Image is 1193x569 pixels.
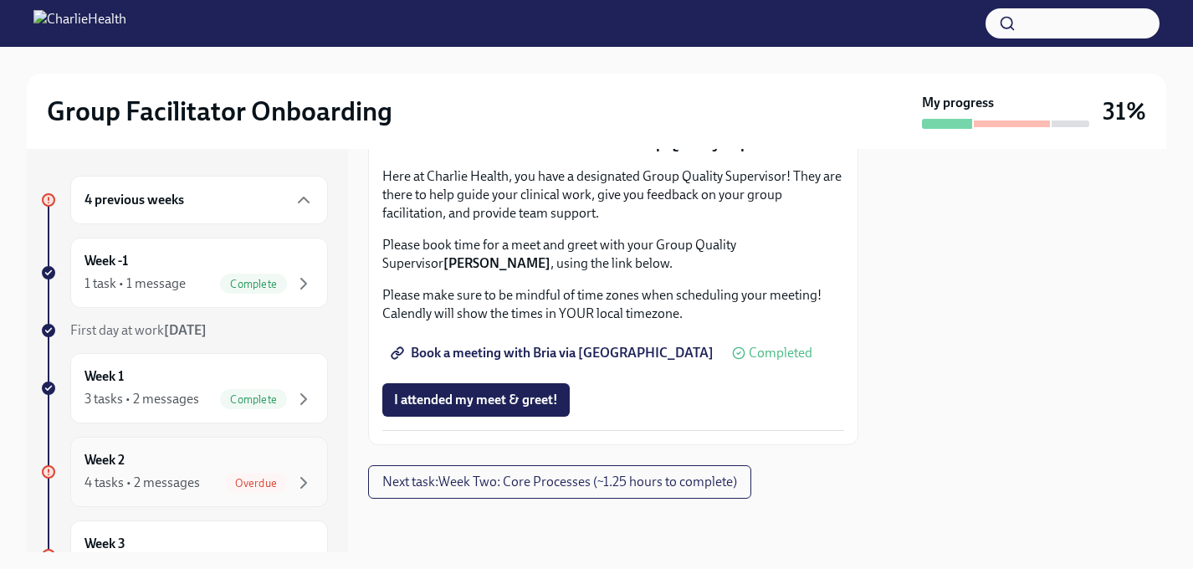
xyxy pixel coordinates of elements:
span: Completed [749,346,812,360]
span: First day at work [70,322,207,338]
a: Week 13 tasks • 2 messagesComplete [40,353,328,423]
p: Please book time for a meet and greet with your Group Quality Supervisor , using the link below. [382,236,844,273]
span: Overdue [225,477,287,490]
div: 4 tasks • 2 messages [84,474,200,492]
p: Here at Charlie Health, you have a designated Group Quality Supervisor! They are there to help gu... [382,167,844,223]
h6: 4 previous weeks [84,191,184,209]
strong: [PERSON_NAME] [443,255,550,271]
div: 3 tasks • 2 messages [84,390,199,408]
h6: Week 3 [84,535,125,553]
button: Next task:Week Two: Core Processes (~1.25 hours to complete) [368,465,751,499]
div: 4 previous weeks [70,176,328,224]
a: Week -11 task • 1 messageComplete [40,238,328,308]
a: Book a meeting with Bria via [GEOGRAPHIC_DATA] [382,336,725,370]
button: I attended my meet & greet! [382,383,570,417]
strong: My progress [922,94,994,112]
span: Complete [220,393,287,406]
span: Next task : Week Two: Core Processes (~1.25 hours to complete) [382,474,737,490]
h6: Week -1 [84,252,128,270]
p: Please make sure to be mindful of time zones when scheduling your meeting! Calendly will show the... [382,286,844,323]
h2: Group Facilitator Onboarding [47,95,392,128]
span: I attended my meet & greet! [394,392,558,408]
a: Week 24 tasks • 2 messagesOverdue [40,437,328,507]
span: Complete [220,278,287,290]
a: First day at work[DATE] [40,321,328,340]
div: 1 task • 1 message [84,274,186,293]
span: Book a meeting with Bria via [GEOGRAPHIC_DATA] [394,345,714,361]
h3: 31% [1103,96,1146,126]
strong: [DATE] [164,322,207,338]
h6: Week 1 [84,367,124,386]
h6: Week 2 [84,451,125,469]
img: CharlieHealth [33,10,126,37]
